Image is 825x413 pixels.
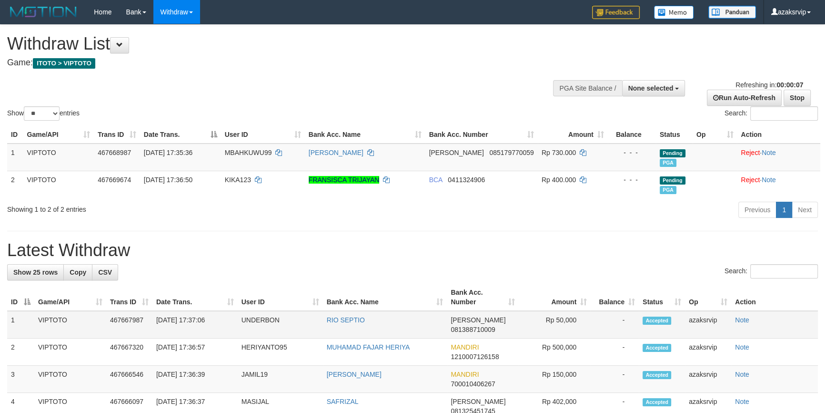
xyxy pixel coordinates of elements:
[451,353,499,361] span: Copy 1210007126158 to clipboard
[542,176,576,184] span: Rp 400.000
[98,176,131,184] span: 467669674
[724,264,818,279] label: Search:
[34,366,106,393] td: VIPTOTO
[628,84,674,92] span: None selected
[660,159,676,167] span: Marked by azaksrvip
[98,149,131,156] span: 467668987
[70,268,86,276] span: Copy
[784,90,811,106] a: Stop
[225,176,251,184] span: KIKA123
[92,264,118,280] a: CSV
[7,144,23,171] td: 1
[685,311,731,339] td: azaksrvip
[447,284,519,311] th: Bank Acc. Number: activate to sort column ascending
[519,284,591,311] th: Amount: activate to sort column ascending
[451,371,479,378] span: MANDIRI
[741,176,760,184] a: Reject
[13,268,58,276] span: Show 25 rows
[660,186,676,194] span: Marked by azaksrvip
[643,371,671,379] span: Accepted
[737,144,820,171] td: ·
[451,380,495,388] span: Copy 700010406267 to clipboard
[591,284,639,311] th: Balance: activate to sort column ascending
[7,241,818,260] h1: Latest Withdraw
[519,339,591,366] td: Rp 500,000
[7,58,541,68] h4: Game:
[792,202,818,218] a: Next
[7,34,541,53] h1: Withdraw List
[225,149,272,156] span: MBAHKUWU99
[660,176,685,185] span: Pending
[776,81,803,89] strong: 00:00:07
[152,339,238,366] td: [DATE] 17:36:57
[591,366,639,393] td: -
[622,80,685,96] button: None selected
[33,58,95,69] span: ITOTO > VIPTOTO
[63,264,92,280] a: Copy
[7,366,34,393] td: 3
[612,175,652,185] div: - - -
[660,149,685,157] span: Pending
[425,126,538,144] th: Bank Acc. Number: activate to sort column ascending
[735,316,749,324] a: Note
[309,149,363,156] a: [PERSON_NAME]
[750,264,818,279] input: Search:
[538,126,608,144] th: Amount: activate to sort column ascending
[738,202,776,218] a: Previous
[737,126,820,144] th: Action
[741,149,760,156] a: Reject
[305,126,425,144] th: Bank Acc. Name: activate to sort column ascending
[7,5,80,19] img: MOTION_logo.png
[592,6,640,19] img: Feedback.jpg
[724,106,818,121] label: Search:
[23,144,94,171] td: VIPTOTO
[608,126,656,144] th: Balance
[106,284,152,311] th: Trans ID: activate to sort column ascending
[221,126,305,144] th: User ID: activate to sort column ascending
[685,366,731,393] td: azaksrvip
[776,202,792,218] a: 1
[731,284,818,311] th: Action
[451,326,495,333] span: Copy 081388710009 to clipboard
[23,126,94,144] th: Game/API: activate to sort column ascending
[106,339,152,366] td: 467667320
[34,339,106,366] td: VIPTOTO
[519,311,591,339] td: Rp 50,000
[152,366,238,393] td: [DATE] 17:36:39
[323,284,447,311] th: Bank Acc. Name: activate to sort column ascending
[489,149,533,156] span: Copy 085179770059 to clipboard
[654,6,694,19] img: Button%20Memo.svg
[519,366,591,393] td: Rp 150,000
[750,106,818,121] input: Search:
[762,176,776,184] a: Note
[34,311,106,339] td: VIPTOTO
[98,268,112,276] span: CSV
[591,311,639,339] td: -
[643,398,671,406] span: Accepted
[152,311,238,339] td: [DATE] 17:37:06
[448,176,485,184] span: Copy 0411324906 to clipboard
[238,339,323,366] td: HERIYANTO95
[737,171,820,198] td: ·
[238,311,323,339] td: UNDERBON
[7,311,34,339] td: 1
[7,339,34,366] td: 2
[591,339,639,366] td: -
[693,126,737,144] th: Op: activate to sort column ascending
[152,284,238,311] th: Date Trans.: activate to sort column ascending
[144,176,192,184] span: [DATE] 17:36:50
[612,148,652,157] div: - - -
[429,176,443,184] span: BCA
[140,126,221,144] th: Date Trans.: activate to sort column descending
[106,311,152,339] td: 467667987
[735,343,749,351] a: Note
[656,126,693,144] th: Status
[238,366,323,393] td: JAMIL19
[144,149,192,156] span: [DATE] 17:35:36
[553,80,622,96] div: PGA Site Balance /
[643,344,671,352] span: Accepted
[7,284,34,311] th: ID: activate to sort column descending
[24,106,60,121] select: Showentries
[7,171,23,198] td: 2
[639,284,685,311] th: Status: activate to sort column ascending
